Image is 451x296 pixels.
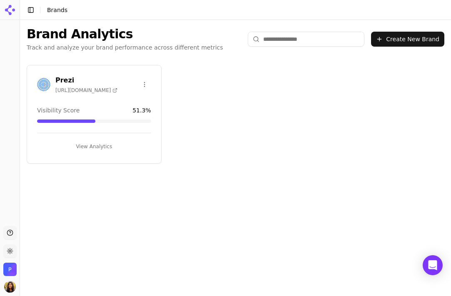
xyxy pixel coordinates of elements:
button: Create New Brand [371,32,444,47]
h3: Prezi [55,75,117,85]
nav: breadcrumb [47,6,67,14]
img: Prezi [37,78,50,91]
span: [URL][DOMAIN_NAME] [55,87,117,94]
span: Brands [47,7,67,13]
img: Naba Ahmed [4,281,16,293]
span: Visibility Score [37,106,80,114]
div: Open Intercom Messenger [423,255,443,275]
button: Open organization switcher [3,263,17,276]
p: Track and analyze your brand performance across different metrics [27,43,223,52]
span: 51.3 % [132,106,151,114]
img: Prezi [3,263,17,276]
button: Open user button [4,281,16,293]
h1: Brand Analytics [27,27,223,42]
button: View Analytics [37,140,151,153]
